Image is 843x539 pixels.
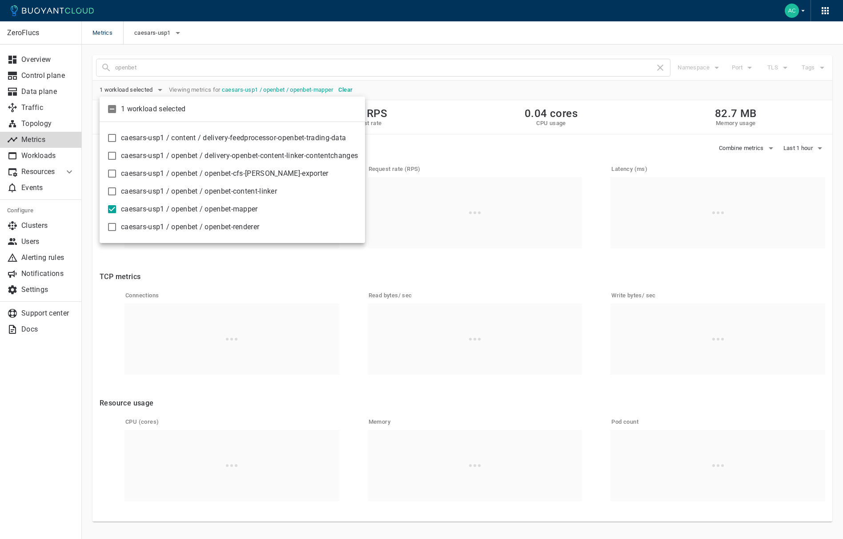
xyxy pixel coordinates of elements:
span: 1 workload selected [121,105,358,113]
span: caesars-usp1 / openbet / openbet-content-linker [121,187,358,196]
span: caesars-usp1 / openbet / openbet-cfs-[PERSON_NAME]-exporter [121,169,358,178]
span: caesars-usp1 / openbet / openbet-renderer [121,223,358,231]
span: caesars-usp1 / openbet / delivery-openbet-content-linker-contentchanges [121,151,358,160]
span: caesars-usp1 / content / delivery-feedprocessor-openbet-trading-data [121,134,358,142]
span: caesars-usp1 / openbet / openbet-mapper [121,205,358,214]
